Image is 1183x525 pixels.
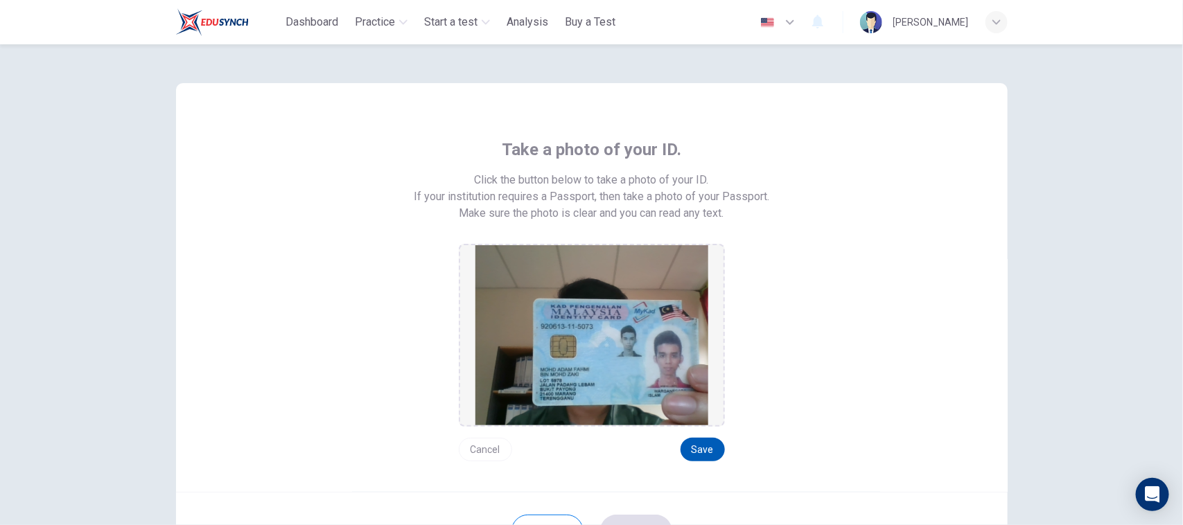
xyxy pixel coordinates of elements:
button: Buy a Test [559,10,621,35]
span: Make sure the photo is clear and you can read any text. [459,205,724,222]
a: ELTC logo [176,8,281,36]
img: preview screemshot [475,245,708,425]
button: Dashboard [280,10,344,35]
img: ELTC logo [176,8,249,36]
span: Start a test [424,14,477,30]
span: Analysis [507,14,548,30]
span: Dashboard [286,14,338,30]
button: Save [681,438,725,461]
span: Practice [355,14,395,30]
img: en [759,17,776,28]
div: [PERSON_NAME] [893,14,969,30]
span: Click the button below to take a photo of your ID. If your institution requires a Passport, then ... [414,172,769,205]
button: Practice [349,10,413,35]
div: Open Intercom Messenger [1136,478,1169,511]
span: Take a photo of your ID. [502,139,681,161]
button: Start a test [419,10,496,35]
span: Buy a Test [565,14,615,30]
button: Cancel [459,438,512,461]
button: Analysis [501,10,554,35]
img: Profile picture [860,11,882,33]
